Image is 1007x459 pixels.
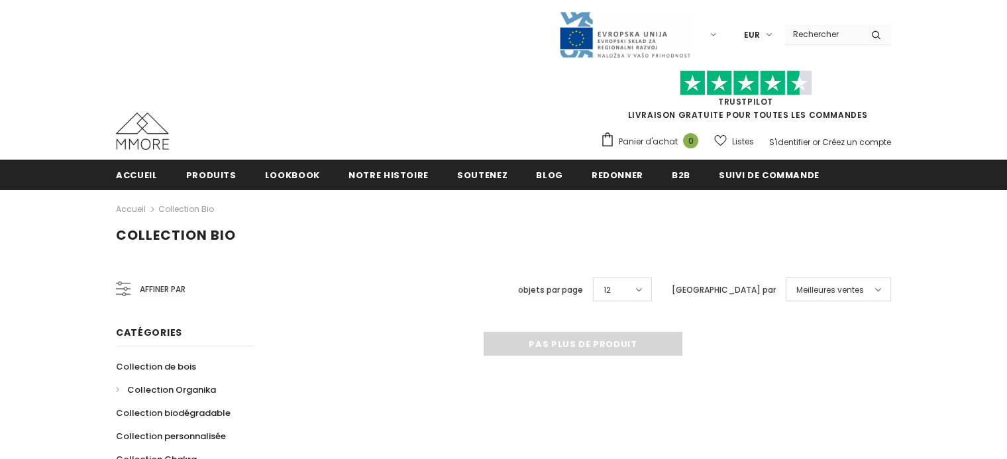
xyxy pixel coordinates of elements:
label: [GEOGRAPHIC_DATA] par [672,283,776,297]
a: Accueil [116,160,158,189]
span: B2B [672,169,690,181]
a: B2B [672,160,690,189]
label: objets par page [518,283,583,297]
span: Lookbook [265,169,320,181]
span: EUR [744,28,760,42]
a: Suivi de commande [719,160,820,189]
a: Collection de bois [116,355,196,378]
a: Produits [186,160,237,189]
span: Catégories [116,326,182,339]
a: Collection Bio [158,203,214,215]
span: Panier d'achat [619,135,678,148]
input: Search Site [785,25,861,44]
a: Notre histoire [348,160,429,189]
a: Listes [714,130,754,153]
span: Produits [186,169,237,181]
a: Javni Razpis [558,28,691,40]
a: Lookbook [265,160,320,189]
a: Créez un compte [822,136,891,148]
a: Redonner [592,160,643,189]
img: Cas MMORE [116,113,169,150]
img: Javni Razpis [558,11,691,59]
img: Faites confiance aux étoiles pilotes [680,70,812,96]
span: Collection biodégradable [116,407,231,419]
span: Listes [732,135,754,148]
a: Collection biodégradable [116,401,231,425]
span: or [812,136,820,148]
a: Collection personnalisée [116,425,226,448]
span: 0 [683,133,698,148]
span: Collection personnalisée [116,430,226,442]
span: Blog [536,169,563,181]
span: Notre histoire [348,169,429,181]
a: Blog [536,160,563,189]
span: Redonner [592,169,643,181]
span: Collection de bois [116,360,196,373]
a: Accueil [116,201,146,217]
a: S'identifier [769,136,810,148]
a: Panier d'achat 0 [600,132,705,152]
a: Collection Organika [116,378,216,401]
span: Suivi de commande [719,169,820,181]
a: TrustPilot [718,96,773,107]
span: Accueil [116,169,158,181]
a: soutenez [457,160,507,189]
span: Affiner par [140,282,185,297]
span: Collection Organika [127,383,216,396]
span: Collection Bio [116,226,236,244]
span: Meilleures ventes [796,283,864,297]
span: LIVRAISON GRATUITE POUR TOUTES LES COMMANDES [600,76,891,121]
span: 12 [604,283,611,297]
span: soutenez [457,169,507,181]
